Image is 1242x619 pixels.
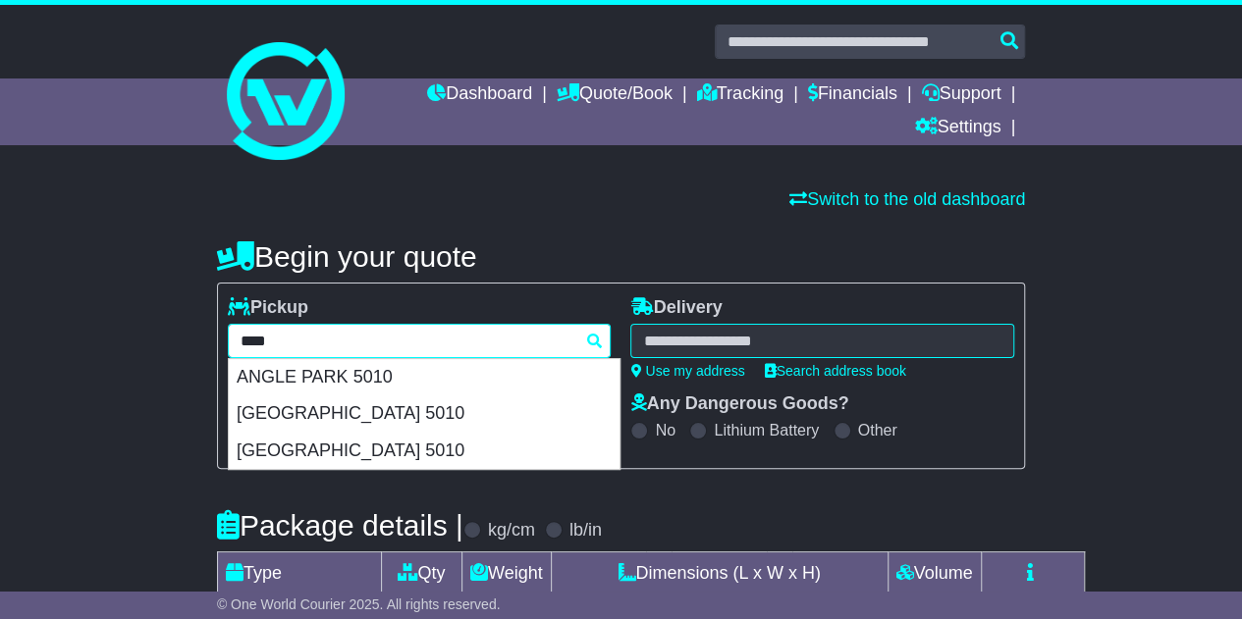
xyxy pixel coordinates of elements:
h4: Begin your quote [217,240,1025,273]
label: Pickup [228,297,308,319]
h4: Package details | [217,509,463,542]
a: Quote/Book [557,78,673,112]
label: lb/in [569,520,602,542]
label: Any Dangerous Goods? [630,393,848,415]
typeahead: Please provide city [228,324,612,358]
a: Dashboard [427,78,532,112]
a: Support [921,78,1000,112]
div: ANGLE PARK 5010 [229,359,620,396]
label: No [655,421,675,439]
a: Tracking [697,78,783,112]
td: Weight [461,552,551,595]
div: [GEOGRAPHIC_DATA] 5010 [229,433,620,470]
span: © One World Courier 2025. All rights reserved. [217,596,501,612]
div: [GEOGRAPHIC_DATA] 5010 [229,395,620,433]
td: Qty [381,552,461,595]
label: Lithium Battery [714,421,819,439]
td: Dimensions (L x W x H) [551,552,888,595]
label: Other [858,421,897,439]
a: Search address book [765,363,906,379]
td: Type [217,552,381,595]
a: Switch to the old dashboard [789,189,1025,209]
td: Volume [888,552,981,595]
label: kg/cm [488,520,535,542]
a: Use my address [630,363,744,379]
a: Financials [808,78,897,112]
a: Settings [914,112,1000,145]
label: Delivery [630,297,722,319]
